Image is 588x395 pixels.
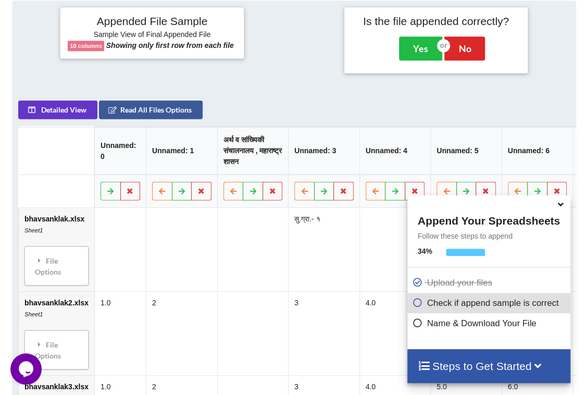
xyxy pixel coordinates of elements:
th: Unnamed: 4 [359,127,430,175]
td: bhavsanklak2.xlsx [18,291,94,375]
div: File Options [27,250,85,282]
h6: Sample View of Final Appended File [68,30,236,41]
p: Name & Download Your File [412,317,568,330]
b: 10 columns [70,43,102,49]
th: अर्थ व सांख्यिकी संचालनालय , महाराष्ट्र शासन [217,127,288,175]
th: Unnamed: 0 [94,127,145,175]
button: Detailed View [18,101,97,119]
button: Yes [399,36,442,60]
button: Read All Files Options [98,101,202,119]
td: 2 [145,291,217,375]
p: Follow these steps to append [407,231,570,241]
h4: Appended File Sample [68,15,236,29]
td: bhavsanklak.xlsx [18,208,94,291]
th: Unnamed: 1 [145,127,217,175]
th: Unnamed: 6 [501,127,572,175]
h4: Steps to Get Started [418,360,560,373]
h4: Is the file appended correctly? [352,15,520,28]
h4: Append Your Spreadsheets [407,212,570,227]
i: Sheet1 [24,227,42,233]
p: Check if append sample is correct [412,297,568,310]
td: 1.0 [94,291,145,375]
i: Sheet1 [24,311,42,317]
td: 3 [288,291,359,375]
button: No [444,36,485,60]
iframe: chat widget [10,353,44,385]
div: File Options [27,334,85,366]
th: Unnamed: 5 [430,127,502,175]
td: सु.ग्रा.- १ [288,208,359,291]
b: Showing only first row from each file [106,41,234,50]
b: 34 % [418,247,432,255]
td: 4.0 [359,291,430,375]
th: Unnamed: 3 [288,127,359,175]
p: Upload your files [412,276,568,289]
